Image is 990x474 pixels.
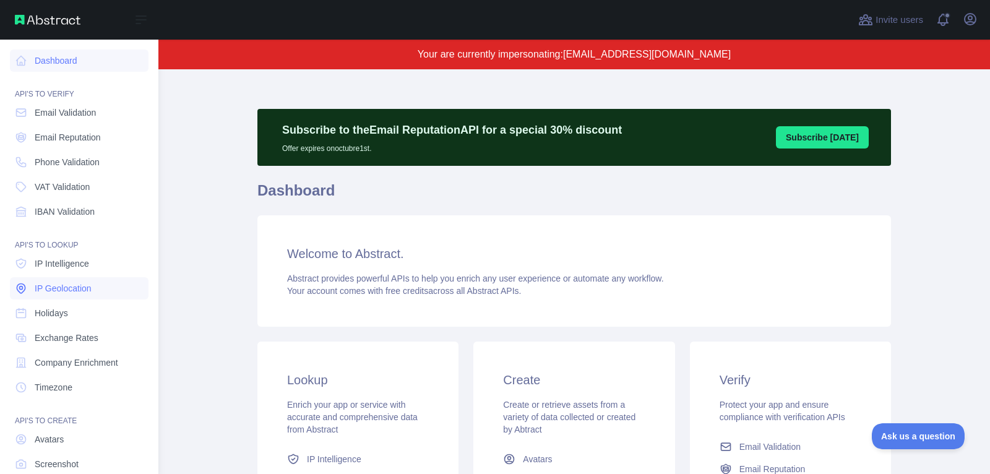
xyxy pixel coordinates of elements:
h3: Create [503,371,645,389]
a: IBAN Validation [10,200,148,223]
a: VAT Validation [10,176,148,198]
span: Timezone [35,381,72,394]
a: Dashboard [10,50,148,72]
a: IP Geolocation [10,277,148,299]
span: IP Geolocation [35,282,92,295]
a: Holidays [10,302,148,324]
h3: Lookup [287,371,429,389]
div: API'S TO LOOKUP [10,225,148,250]
p: Offer expires on octubre 1st. [282,139,622,153]
span: Email Reputation [35,131,101,144]
a: Avatars [498,448,650,470]
span: Your account comes with across all Abstract APIs. [287,286,521,296]
a: Exchange Rates [10,327,148,349]
span: IBAN Validation [35,205,95,218]
p: Subscribe to the Email Reputation API for a special 30 % discount [282,121,622,139]
span: Avatars [523,453,552,465]
a: Avatars [10,428,148,450]
h3: Welcome to Abstract. [287,245,861,262]
a: Phone Validation [10,151,148,173]
span: Company Enrichment [35,356,118,369]
a: Email Validation [10,101,148,124]
span: Email Validation [35,106,96,119]
a: Email Reputation [10,126,148,149]
div: API'S TO CREATE [10,401,148,426]
a: IP Intelligence [282,448,434,470]
span: Phone Validation [35,156,100,168]
span: IP Intelligence [35,257,89,270]
span: Screenshot [35,458,79,470]
span: Email Validation [739,441,801,453]
span: Avatars [35,433,64,446]
a: Email Validation [715,436,866,458]
span: Create or retrieve assets from a variety of data collected or created by Abtract [503,400,635,434]
h3: Verify [720,371,861,389]
span: Holidays [35,307,68,319]
span: Invite users [876,13,923,27]
span: Exchange Rates [35,332,98,344]
span: VAT Validation [35,181,90,193]
iframe: Toggle Customer Support [872,423,965,449]
span: Enrich your app or service with accurate and comprehensive data from Abstract [287,400,418,434]
span: [EMAIL_ADDRESS][DOMAIN_NAME] [563,49,731,59]
div: API'S TO VERIFY [10,74,148,99]
button: Subscribe [DATE] [776,126,869,149]
span: free credits [385,286,428,296]
a: Company Enrichment [10,351,148,374]
span: Protect your app and ensure compliance with verification APIs [720,400,845,422]
a: Timezone [10,376,148,399]
span: Abstract provides powerful APIs to help you enrich any user experience or automate any workflow. [287,274,664,283]
button: Invite users [856,10,926,30]
img: Abstract API [15,15,80,25]
span: IP Intelligence [307,453,361,465]
span: Your are currently impersonating: [418,49,563,59]
h1: Dashboard [257,181,891,210]
a: IP Intelligence [10,252,148,275]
